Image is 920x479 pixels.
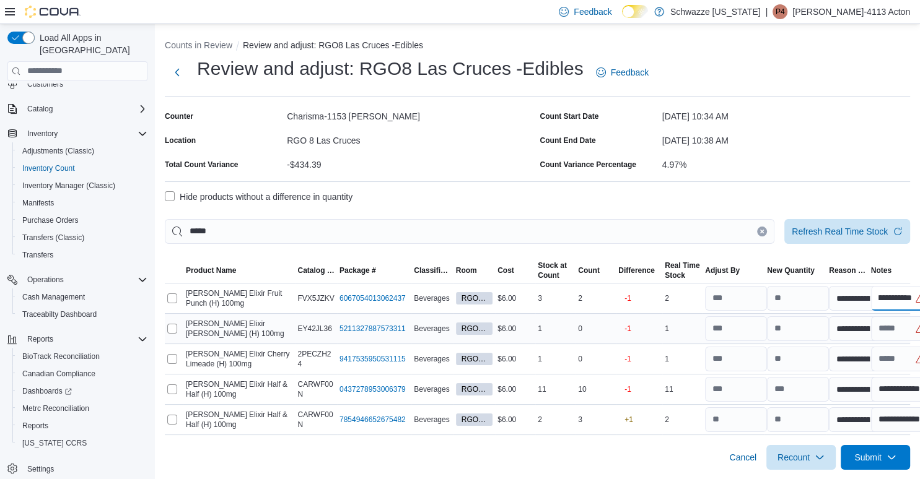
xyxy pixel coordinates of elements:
[456,413,493,426] span: RGO 8 Front Room
[12,434,152,452] button: [US_STATE] CCRS
[414,265,450,275] span: Classification
[12,246,152,264] button: Transfers
[287,155,535,170] div: -$434.39
[340,293,406,303] a: 6067054013062437
[624,324,631,334] p: -1
[186,288,292,308] span: Dixie Elixir Fruit Punch (H) 100mg
[22,146,94,156] span: Adjustments (Classic)
[724,445,761,470] button: Cancel
[462,323,487,334] span: RGO 8 Front Room
[27,79,63,89] span: Customers
[535,382,576,397] div: 11
[17,178,147,193] span: Inventory Manager (Classic)
[578,265,600,275] span: Count
[17,366,147,381] span: Canadian Compliance
[165,111,193,121] label: Counter
[22,438,87,448] span: [US_STATE] CCRS
[456,383,493,395] span: RGO 8 Front Room
[22,101,58,116] button: Catalog
[540,136,596,145] label: Count End Date
[165,60,190,85] button: Next
[17,178,120,193] a: Inventory Manager (Classic)
[17,213,147,228] span: Purchase Orders
[22,233,84,243] span: Transfers (Classic)
[757,227,767,236] button: Clear input
[456,292,493,304] span: RGO 8 Front Room
[540,111,599,121] label: Count Start Date
[662,106,910,121] div: [DATE] 10:34 AM
[297,265,334,275] span: Catalog SKU
[243,40,423,50] button: Review and adjust: RGO8 Las Cruces -Edibles
[411,412,453,427] div: Beverages
[295,263,336,278] button: Catalog SKU
[17,213,84,228] a: Purchase Orders
[2,459,152,477] button: Settings
[17,144,147,158] span: Adjustments (Classic)
[576,291,616,306] div: 2
[540,160,636,170] div: Count Variance Percentage
[340,384,406,394] a: 0437278953006379
[495,382,535,397] div: $6.00
[765,4,768,19] p: |
[17,230,147,245] span: Transfers (Classic)
[665,270,699,280] div: Stock
[12,400,152,417] button: Metrc Reconciliation
[776,4,785,19] span: P4
[17,161,147,176] span: Inventory Count
[27,275,64,285] span: Operations
[17,436,92,451] a: [US_STATE] CCRS
[495,412,535,427] div: $6.00
[17,144,99,158] a: Adjustments (Classic)
[17,196,147,210] span: Manifests
[622,5,648,18] input: Dark Mode
[784,219,910,244] button: Refresh Real Time Stock
[12,177,152,194] button: Inventory Manager (Classic)
[871,265,892,275] span: Notes
[535,291,576,306] div: 3
[17,230,89,245] a: Transfers (Classic)
[767,265,815,275] div: New Quantity
[829,265,865,275] span: Reason Code
[25,6,81,18] img: Cova
[576,352,616,366] div: 0
[17,418,147,433] span: Reports
[665,261,699,270] div: Real Time
[337,263,411,278] button: Package #
[186,379,292,399] span: Dixie Elixir Half & Half (H) 100mg
[165,39,910,54] nav: An example of EuiBreadcrumbs
[495,263,535,278] button: Cost
[535,352,576,366] div: 1
[12,212,152,229] button: Purchase Orders
[792,225,888,238] span: Refresh Real Time Stock
[12,348,152,365] button: BioTrack Reconciliation
[792,4,910,19] p: [PERSON_NAME]-4113 Acton
[2,330,152,348] button: Reports
[462,353,487,365] span: RGO 8 Front Room
[22,332,147,347] span: Reports
[165,219,774,244] input: This is a search bar. After typing your query, hit enter to filter the results lower in the page.
[2,271,152,288] button: Operations
[22,126,63,141] button: Inventory
[22,369,95,379] span: Canadian Compliance
[27,129,58,139] span: Inventory
[22,77,68,92] a: Customers
[22,421,48,431] span: Reports
[495,291,535,306] div: $6.00
[17,418,53,433] a: Reports
[535,321,576,336] div: 1
[35,32,147,56] span: Load All Apps in [GEOGRAPHIC_DATA]
[17,384,147,399] span: Dashboards
[495,352,535,366] div: $6.00
[773,4,787,19] div: Patrick-4113 Acton
[456,265,477,275] span: Room
[2,75,152,93] button: Customers
[538,270,567,280] div: Count
[453,263,495,278] button: Room
[624,415,633,425] p: +1
[12,288,152,306] button: Cash Management
[662,412,703,427] div: 2
[17,248,58,262] a: Transfers
[12,142,152,160] button: Adjustments (Classic)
